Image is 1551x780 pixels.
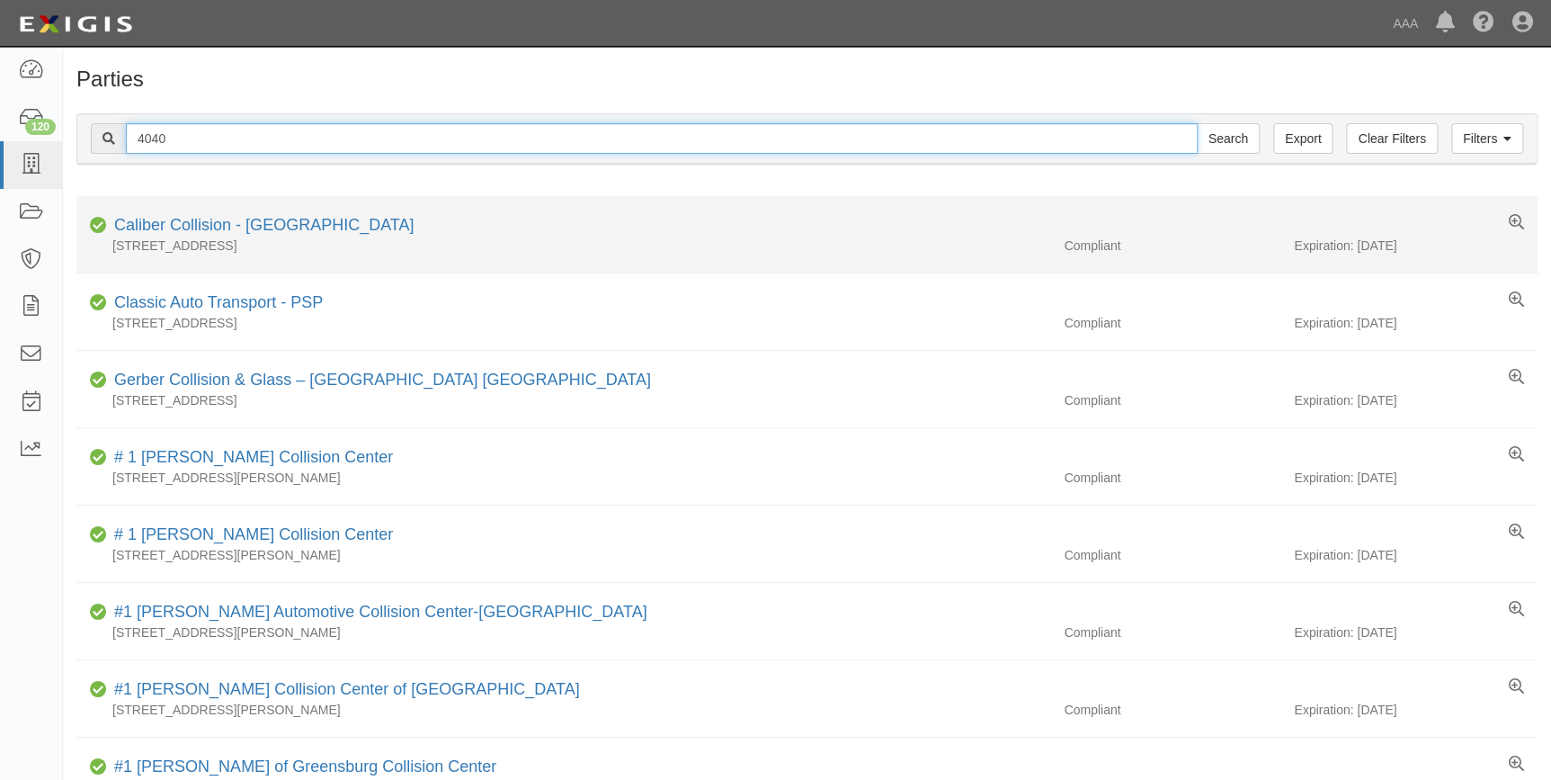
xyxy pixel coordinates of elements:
[1050,469,1294,487] div: Compliant
[76,67,1538,91] h1: Parties
[1473,13,1494,34] i: Help Center - Complianz
[76,237,1050,255] div: [STREET_ADDRESS]
[1294,546,1538,564] div: Expiration: [DATE]
[76,701,1050,719] div: [STREET_ADDRESS][PERSON_NAME]
[90,374,107,387] i: Compliant
[107,291,323,315] div: Classic Auto Transport - PSP
[1509,601,1524,619] a: View results summary
[76,391,1050,409] div: [STREET_ADDRESS]
[107,524,393,547] div: # 1 Cochran Collision Center
[1509,524,1524,542] a: View results summary
[114,758,496,776] a: #1 [PERSON_NAME] of Greensburg Collision Center
[90,684,107,696] i: Compliant
[1509,369,1524,387] a: View results summary
[1294,701,1538,719] div: Expiration: [DATE]
[90,297,107,309] i: Compliant
[114,603,647,621] a: #1 [PERSON_NAME] Automotive Collision Center-[GEOGRAPHIC_DATA]
[76,546,1050,564] div: [STREET_ADDRESS][PERSON_NAME]
[114,680,580,698] a: #1 [PERSON_NAME] Collision Center of [GEOGRAPHIC_DATA]
[1294,469,1538,487] div: Expiration: [DATE]
[76,469,1050,487] div: [STREET_ADDRESS][PERSON_NAME]
[107,446,393,470] div: # 1 Cochran Collision Center
[1451,123,1523,154] a: Filters
[1509,291,1524,309] a: View results summary
[1509,214,1524,232] a: View results summary
[90,529,107,542] i: Compliant
[1197,123,1260,154] input: Search
[114,293,323,311] a: Classic Auto Transport - PSP
[126,123,1198,154] input: Search
[1050,237,1294,255] div: Compliant
[76,314,1050,332] div: [STREET_ADDRESS]
[90,761,107,774] i: Compliant
[1294,623,1538,641] div: Expiration: [DATE]
[1384,5,1427,41] a: AAA
[114,448,393,466] a: # 1 [PERSON_NAME] Collision Center
[76,623,1050,641] div: [STREET_ADDRESS][PERSON_NAME]
[1050,623,1294,641] div: Compliant
[13,8,138,40] img: logo-5460c22ac91f19d4615b14bd174203de0afe785f0fc80cf4dbbc73dc1793850b.png
[107,369,651,392] div: Gerber Collision & Glass – Houston Brighton
[1509,756,1524,774] a: View results summary
[114,525,393,543] a: # 1 [PERSON_NAME] Collision Center
[90,220,107,232] i: Compliant
[1346,123,1437,154] a: Clear Filters
[1050,391,1294,409] div: Compliant
[114,371,651,389] a: Gerber Collision & Glass – [GEOGRAPHIC_DATA] [GEOGRAPHIC_DATA]
[90,606,107,619] i: Compliant
[1294,314,1538,332] div: Expiration: [DATE]
[107,214,414,238] div: Caliber Collision - Gainesville
[1273,123,1333,154] a: Export
[107,678,580,702] div: #1 Cochran Collision Center of Greensburg
[90,452,107,464] i: Compliant
[107,601,647,624] div: #1 Cochran Automotive Collision Center-Monroeville
[1509,446,1524,464] a: View results summary
[114,216,414,234] a: Caliber Collision - [GEOGRAPHIC_DATA]
[25,119,56,135] div: 120
[1050,314,1294,332] div: Compliant
[1509,678,1524,696] a: View results summary
[1294,391,1538,409] div: Expiration: [DATE]
[1050,546,1294,564] div: Compliant
[107,756,496,779] div: #1 Cochran of Greensburg Collision Center
[1050,701,1294,719] div: Compliant
[1294,237,1538,255] div: Expiration: [DATE]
